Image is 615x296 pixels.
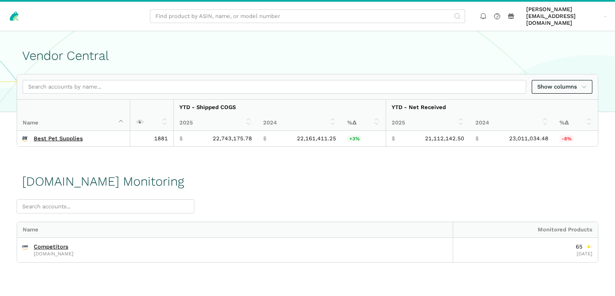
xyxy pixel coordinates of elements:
a: Best Pet Supplies [34,135,83,142]
span: $ [475,135,479,142]
div: Monitored Products [453,222,598,237]
span: +3% [347,135,362,142]
input: Find product by ASIN, name, or model number [150,9,465,24]
th: %Δ: activate to sort column ascending [554,115,598,130]
span: [DOMAIN_NAME] [34,252,73,256]
span: -8% [559,135,574,142]
input: Search accounts... [17,199,194,213]
span: 22,161,411.25 [297,135,336,142]
span: 22,743,175.78 [213,135,252,142]
th: 2025: activate to sort column ascending [173,115,258,130]
th: : activate to sort column ascending [130,100,173,130]
td: 1881 [130,131,173,146]
div: 65 [576,243,592,250]
span: [PERSON_NAME][EMAIL_ADDRESS][DOMAIN_NAME] [526,6,601,27]
span: 21,112,142.50 [425,135,464,142]
span: $ [263,135,266,142]
span: $ [392,135,395,142]
th: 2025: activate to sort column ascending [386,115,470,130]
strong: YTD - Shipped COGS [179,104,236,110]
div: Name [17,222,453,237]
span: Show columns [537,83,587,91]
th: Name : activate to sort column descending [17,100,130,130]
h1: [DOMAIN_NAME] Monitoring [22,175,184,189]
span: 23,011,034.48 [509,135,548,142]
th: 2024: activate to sort column ascending [470,115,554,130]
span: $ [179,135,183,142]
a: Show columns [532,80,592,94]
strong: YTD - Net Received [392,104,446,110]
span: [DATE] [577,251,592,257]
a: [PERSON_NAME][EMAIL_ADDRESS][DOMAIN_NAME] [524,5,610,28]
th: %Δ: activate to sort column ascending [342,115,386,130]
td: -8.25% [554,131,598,146]
a: Competitors [34,243,68,250]
td: 2.63% [342,131,386,146]
th: 2024: activate to sort column ascending [258,115,342,130]
h1: Vendor Central [22,49,593,63]
input: Search accounts by name... [23,80,526,94]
